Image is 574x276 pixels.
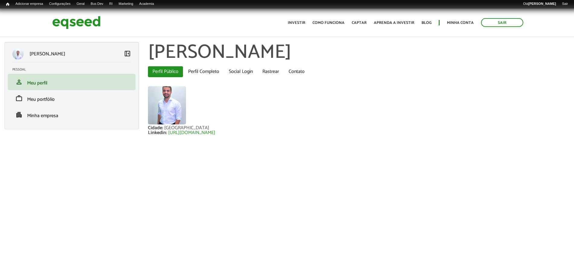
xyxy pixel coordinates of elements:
[148,86,186,124] img: Foto de Rafael Souza Paiva de Barros
[148,126,164,130] div: Cidade
[73,2,88,6] a: Geral
[148,130,168,135] div: Linkedin
[27,79,47,87] span: Meu perfil
[148,42,569,63] h1: [PERSON_NAME]
[528,2,556,5] strong: [PERSON_NAME]
[166,129,167,137] span: :
[116,2,136,6] a: Marketing
[168,130,215,135] a: [URL][DOMAIN_NAME]
[124,50,131,58] a: Colapsar menu
[27,112,58,120] span: Minha empresa
[288,21,305,25] a: Investir
[88,2,106,6] a: Bus Dev
[15,95,23,102] span: work
[6,2,9,6] span: Início
[164,126,209,130] div: [GEOGRAPHIC_DATA]
[374,21,414,25] a: Aprenda a investir
[258,66,284,77] a: Rastrear
[481,18,523,27] a: Sair
[148,86,186,124] a: Ver perfil do usuário.
[520,2,559,6] a: Olá[PERSON_NAME]
[224,66,257,77] a: Social Login
[124,50,131,57] span: left_panel_close
[12,78,131,86] a: personMeu perfil
[162,124,163,132] span: :
[3,2,12,7] a: Início
[184,66,224,77] a: Perfil Completo
[12,95,131,102] a: workMeu portfólio
[46,2,74,6] a: Configurações
[136,2,157,6] a: Academia
[15,78,23,86] span: person
[284,66,309,77] a: Contato
[12,2,46,6] a: Adicionar empresa
[30,51,65,57] p: [PERSON_NAME]
[15,111,23,118] span: apartment
[352,21,367,25] a: Captar
[8,107,136,123] li: Minha empresa
[422,21,431,25] a: Blog
[559,2,571,6] a: Sair
[27,95,55,103] span: Meu portfólio
[8,74,136,90] li: Meu perfil
[313,21,345,25] a: Como funciona
[12,111,131,118] a: apartmentMinha empresa
[447,21,474,25] a: Minha conta
[106,2,116,6] a: RI
[8,90,136,107] li: Meu portfólio
[52,15,101,31] img: EqSeed
[148,66,183,77] a: Perfil Público
[12,68,136,71] h2: Pessoal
